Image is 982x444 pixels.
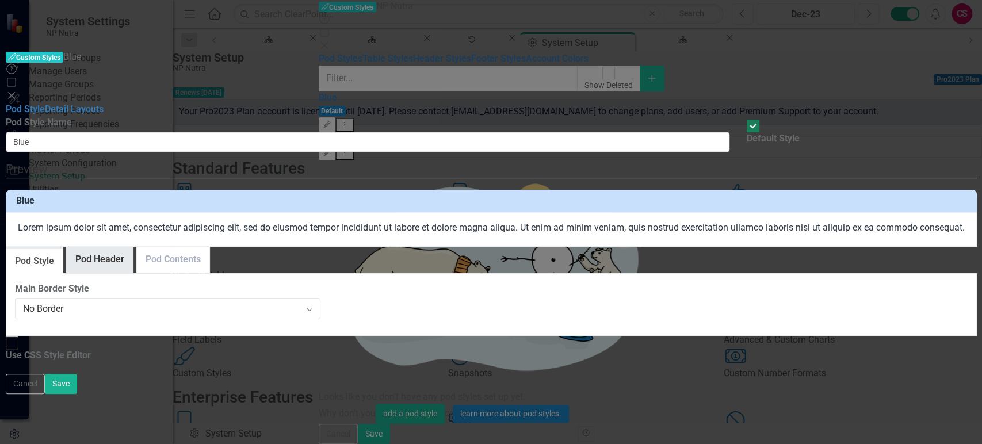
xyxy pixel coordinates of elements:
div: Use CSS Style Editor [6,349,91,362]
legend: Preview [6,160,977,178]
a: Pod Header [67,247,133,272]
span: Custom Styles [6,52,63,63]
span: Blue [16,195,35,206]
a: Detail Layouts [45,104,104,114]
div: No Border [23,302,301,315]
div: Default Style [747,132,800,146]
a: Pod Style [6,249,63,274]
div: Lorem ipsum dolor sit amet, consectetur adipiscing elit, sed do eiusmod tempor incididunt ut labo... [6,212,977,247]
input: Pod Style Name [6,132,730,152]
a: Pod Style [6,104,45,114]
label: Main Border Style [15,282,968,296]
span: Blue [63,51,81,62]
label: Pod Style Name [6,116,730,129]
button: Cancel [6,374,45,394]
a: Pod Contents [137,247,209,272]
button: Save [45,374,77,394]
